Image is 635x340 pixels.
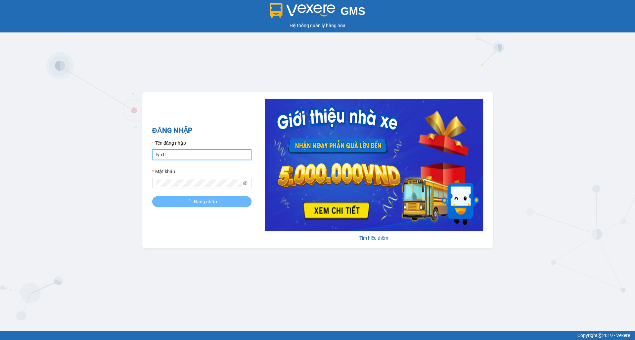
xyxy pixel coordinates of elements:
[152,168,175,175] label: Mật khẩu
[270,3,335,18] img: logo 2
[5,332,630,339] div: Copyright 2019 - Vexere
[194,198,217,205] span: Đăng nhập
[2,22,633,29] div: Hệ thống quản lý hàng hóa
[598,333,602,338] span: copyright
[265,234,483,242] div: Tìm hiểu thêm
[152,139,186,147] label: Tên đăng nhập
[265,99,483,231] img: banner-0
[152,196,251,207] button: Đăng nhập
[152,149,251,160] input: Tên đăng nhập
[270,10,365,15] a: GMS
[156,179,242,187] input: Mật khẩu
[243,181,248,185] span: eye-invisible
[340,5,365,17] span: GMS
[152,125,251,136] h2: ĐĂNG NHẬP
[187,199,194,204] span: loading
